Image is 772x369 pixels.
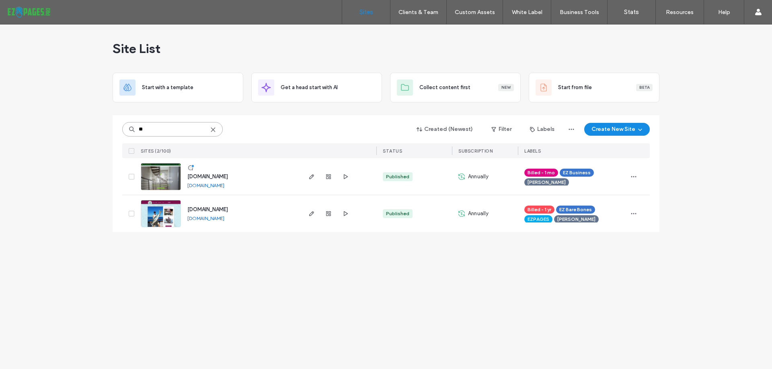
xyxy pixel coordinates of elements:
span: [PERSON_NAME] [528,179,566,186]
div: Start from fileBeta [529,73,659,102]
span: [PERSON_NAME] [557,216,595,223]
span: EZ Bare Bones [559,206,592,213]
span: Billed - 1 mo [528,169,555,176]
button: Create New Site [584,123,650,136]
div: Published [386,210,409,217]
span: Collect content first [419,84,470,92]
a: [DOMAIN_NAME] [187,173,228,179]
span: Annually [468,173,489,181]
label: Resources [666,9,694,16]
span: Start from file [558,84,592,92]
div: New [498,84,514,91]
div: Published [386,173,409,180]
label: Business Tools [560,9,599,16]
span: EZ Business [563,169,591,176]
label: White Label [512,9,542,16]
button: Filter [483,123,519,136]
span: Help [18,6,35,13]
span: SITES (2/100) [141,148,171,154]
span: EZPAGES [528,216,549,223]
a: [DOMAIN_NAME] [187,182,224,188]
div: Beta [636,84,653,91]
div: Collect content firstNew [390,73,521,102]
span: STATUS [383,148,402,154]
label: Custom Assets [455,9,495,16]
span: Start with a template [142,84,193,92]
a: [DOMAIN_NAME] [187,206,228,212]
div: Get a head start with AI [251,73,382,102]
span: Get a head start with AI [281,84,338,92]
span: Site List [113,41,160,57]
label: Stats [624,8,639,16]
label: Clients & Team [398,9,438,16]
span: Annually [468,210,489,218]
span: SUBSCRIPTION [458,148,493,154]
span: LABELS [524,148,541,154]
label: Sites [359,8,373,16]
span: Billed - 1 yr [528,206,551,213]
a: [DOMAIN_NAME] [187,215,224,221]
div: Start with a template [113,73,243,102]
label: Help [718,9,730,16]
button: Created (Newest) [410,123,480,136]
button: Labels [523,123,562,136]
